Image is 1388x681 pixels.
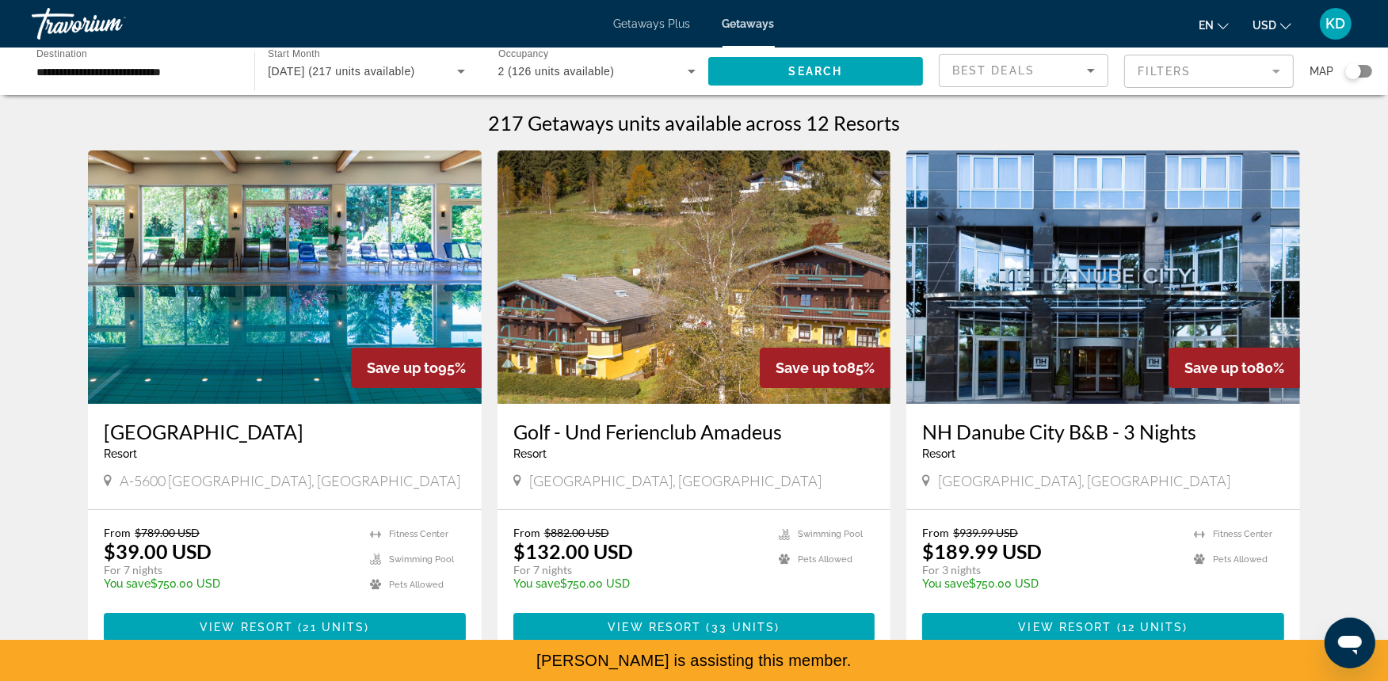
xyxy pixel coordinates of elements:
[789,65,843,78] span: Search
[1315,7,1356,40] button: User Menu
[513,420,875,443] a: Golf - Und Ferienclub Amadeus
[922,526,949,539] span: From
[536,652,852,669] span: [PERSON_NAME] is assisting this member.
[389,554,454,565] span: Swimming Pool
[513,526,540,539] span: From
[389,580,444,590] span: Pets Allowed
[200,621,293,633] span: View Resort
[135,526,200,539] span: $789.00 USD
[760,348,890,388] div: 85%
[389,529,448,539] span: Fitness Center
[708,57,923,86] button: Search
[32,3,190,44] a: Travorium
[303,621,365,633] span: 21 units
[513,539,633,563] p: $132.00 USD
[498,65,615,78] span: 2 (126 units available)
[701,621,780,633] span: ( )
[776,360,847,376] span: Save up to
[544,526,609,539] span: $882.00 USD
[351,348,482,388] div: 95%
[798,529,863,539] span: Swimming Pool
[1326,16,1346,32] span: KD
[1253,13,1291,36] button: Change currency
[88,150,482,404] img: C922O01X.jpg
[922,577,1178,590] p: $750.00 USD
[608,621,701,633] span: View Resort
[922,420,1284,443] a: NH Danube City B&B - 3 Nights
[513,577,560,590] span: You save
[268,65,415,78] span: [DATE] (217 units available)
[1124,54,1294,89] button: Filter
[1169,348,1300,388] div: 80%
[1310,60,1333,82] span: Map
[711,621,776,633] span: 33 units
[498,49,548,59] span: Occupancy
[104,577,354,590] p: $750.00 USD
[1325,618,1375,668] iframe: Button to launch messaging window
[952,64,1035,77] span: Best Deals
[513,577,764,590] p: $750.00 USD
[922,539,1042,563] p: $189.99 USD
[1213,554,1268,565] span: Pets Allowed
[938,472,1230,489] span: [GEOGRAPHIC_DATA], [GEOGRAPHIC_DATA]
[614,17,691,30] a: Getaways Plus
[104,420,466,443] a: [GEOGRAPHIC_DATA]
[104,613,466,641] button: View Resort(21 units)
[1184,360,1256,376] span: Save up to
[953,526,1018,539] span: $939.99 USD
[529,472,822,489] span: [GEOGRAPHIC_DATA], [GEOGRAPHIC_DATA]
[1199,19,1214,32] span: en
[922,577,969,590] span: You save
[1112,621,1188,633] span: ( )
[1253,19,1276,32] span: USD
[104,526,131,539] span: From
[1122,621,1184,633] span: 12 units
[104,539,212,563] p: $39.00 USD
[498,150,891,404] img: C204E01X.jpg
[1019,621,1112,633] span: View Resort
[367,360,438,376] span: Save up to
[513,563,764,577] p: For 7 nights
[488,111,900,135] h1: 217 Getaways units available across 12 Resorts
[293,621,369,633] span: ( )
[36,48,87,59] span: Destination
[922,447,955,460] span: Resort
[1213,529,1272,539] span: Fitness Center
[723,17,775,30] a: Getaways
[906,150,1300,404] img: Z020E01X.jpg
[104,563,354,577] p: For 7 nights
[952,61,1095,80] mat-select: Sort by
[513,613,875,641] button: View Resort(33 units)
[120,472,460,489] span: A-5600 [GEOGRAPHIC_DATA], [GEOGRAPHIC_DATA]
[104,577,151,590] span: You save
[104,447,137,460] span: Resort
[268,49,320,59] span: Start Month
[798,554,852,565] span: Pets Allowed
[922,563,1178,577] p: For 3 nights
[1199,13,1229,36] button: Change language
[922,613,1284,641] button: View Resort(12 units)
[513,447,547,460] span: Resort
